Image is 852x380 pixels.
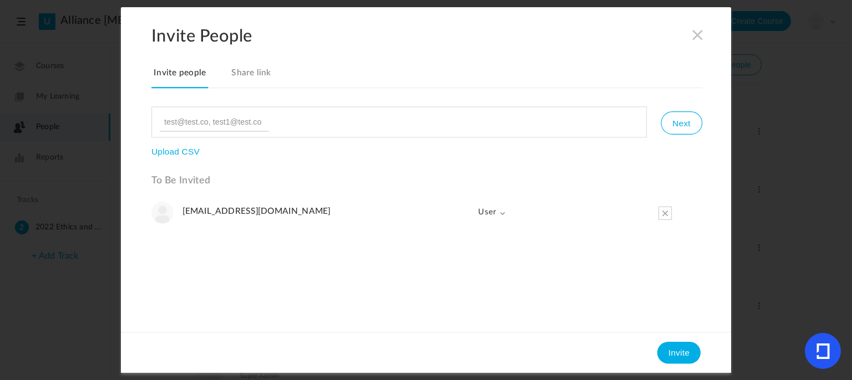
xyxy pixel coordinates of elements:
[469,202,506,224] span: User
[151,147,200,157] button: Upload CSV
[151,175,702,187] h3: To Be Invited
[182,206,463,217] h4: [EMAIL_ADDRESS][DOMAIN_NAME]
[159,112,269,131] input: test@test.co, test1@test.co
[151,65,208,89] a: Invite people
[657,342,701,364] button: Invite
[661,111,702,135] button: Next
[229,65,273,89] a: Share link
[151,25,731,46] h2: Invite People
